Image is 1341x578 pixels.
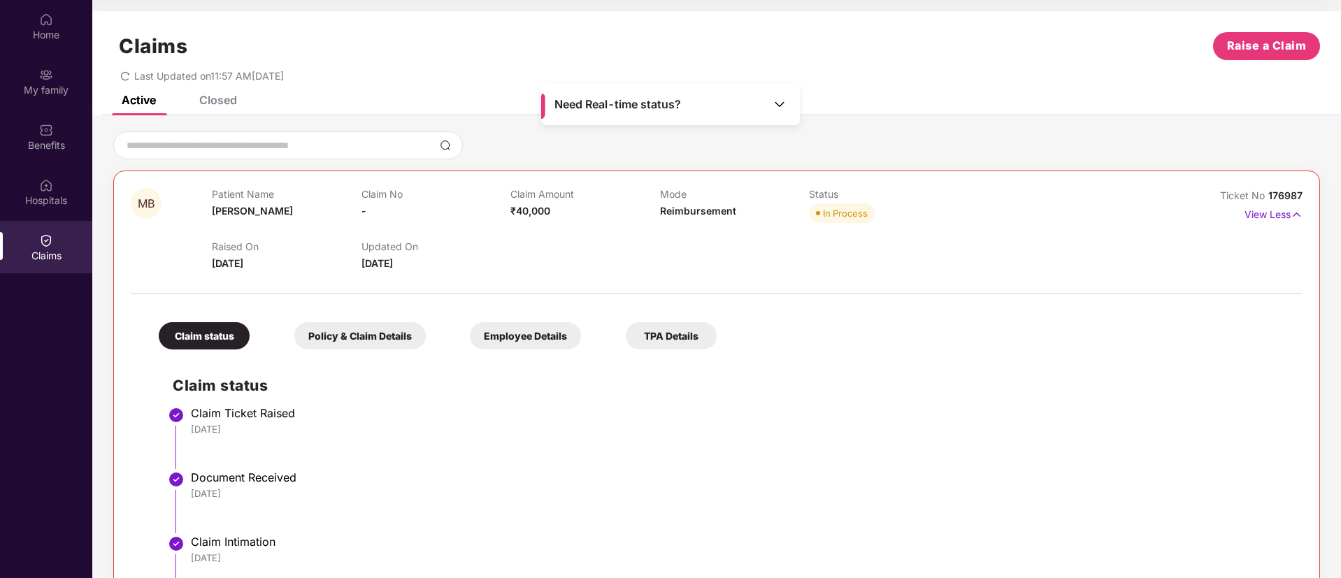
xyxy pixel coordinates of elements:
[212,257,243,269] span: [DATE]
[440,140,451,151] img: svg+xml;base64,PHN2ZyBpZD0iU2VhcmNoLTMyeDMyIiB4bWxucz0iaHR0cDovL3d3dy53My5vcmcvMjAwMC9zdmciIHdpZH...
[191,406,1289,420] div: Claim Ticket Raised
[1245,203,1303,222] p: View Less
[470,322,581,349] div: Employee Details
[212,205,293,217] span: [PERSON_NAME]
[168,535,185,552] img: svg+xml;base64,PHN2ZyBpZD0iU3RlcC1Eb25lLTMyeDMyIiB4bWxucz0iaHR0cDovL3d3dy53My5vcmcvMjAwMC9zdmciIH...
[294,322,426,349] div: Policy & Claim Details
[554,97,681,112] span: Need Real-time status?
[626,322,717,349] div: TPA Details
[361,257,393,269] span: [DATE]
[168,407,185,424] img: svg+xml;base64,PHN2ZyBpZD0iU3RlcC1Eb25lLTMyeDMyIiB4bWxucz0iaHR0cDovL3d3dy53My5vcmcvMjAwMC9zdmciIH...
[191,423,1289,435] div: [DATE]
[39,68,53,82] img: svg+xml;base64,PHN2ZyB3aWR0aD0iMjAiIGhlaWdodD0iMjAiIHZpZXdCb3g9IjAgMCAyMCAyMCIgZmlsbD0ibm9uZSIgeG...
[191,551,1289,564] div: [DATE]
[159,322,250,349] div: Claim status
[191,487,1289,500] div: [DATE]
[168,471,185,488] img: svg+xml;base64,PHN2ZyBpZD0iU3RlcC1Eb25lLTMyeDMyIiB4bWxucz0iaHR0cDovL3d3dy53My5vcmcvMjAwMC9zdmciIH...
[191,535,1289,549] div: Claim Intimation
[39,123,53,137] img: svg+xml;base64,PHN2ZyBpZD0iQmVuZWZpdHMiIHhtbG5zPSJodHRwOi8vd3d3LnczLm9yZy8yMDAwL3N2ZyIgd2lkdGg9Ij...
[39,178,53,192] img: svg+xml;base64,PHN2ZyBpZD0iSG9zcGl0YWxzIiB4bWxucz0iaHR0cDovL3d3dy53My5vcmcvMjAwMC9zdmciIHdpZHRoPS...
[199,93,237,107] div: Closed
[212,188,361,200] p: Patient Name
[122,93,156,107] div: Active
[1213,32,1320,60] button: Raise a Claim
[809,188,958,200] p: Status
[361,188,510,200] p: Claim No
[660,205,736,217] span: Reimbursement
[510,205,550,217] span: ₹40,000
[1220,189,1268,201] span: Ticket No
[510,188,659,200] p: Claim Amount
[119,34,187,58] h1: Claims
[361,205,366,217] span: -
[120,70,130,82] span: redo
[134,70,284,82] span: Last Updated on 11:57 AM[DATE]
[773,97,787,111] img: Toggle Icon
[361,240,510,252] p: Updated On
[1227,37,1307,55] span: Raise a Claim
[212,240,361,252] p: Raised On
[138,198,155,210] span: MB
[39,13,53,27] img: svg+xml;base64,PHN2ZyBpZD0iSG9tZSIgeG1sbnM9Imh0dHA6Ly93d3cudzMub3JnLzIwMDAvc3ZnIiB3aWR0aD0iMjAiIG...
[39,233,53,247] img: svg+xml;base64,PHN2ZyBpZD0iQ2xhaW0iIHhtbG5zPSJodHRwOi8vd3d3LnczLm9yZy8yMDAwL3N2ZyIgd2lkdGg9IjIwIi...
[173,374,1289,397] h2: Claim status
[1291,207,1303,222] img: svg+xml;base64,PHN2ZyB4bWxucz0iaHR0cDovL3d3dy53My5vcmcvMjAwMC9zdmciIHdpZHRoPSIxNyIgaGVpZ2h0PSIxNy...
[660,188,809,200] p: Mode
[191,470,1289,484] div: Document Received
[823,206,868,220] div: In Process
[1268,189,1303,201] span: 176987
